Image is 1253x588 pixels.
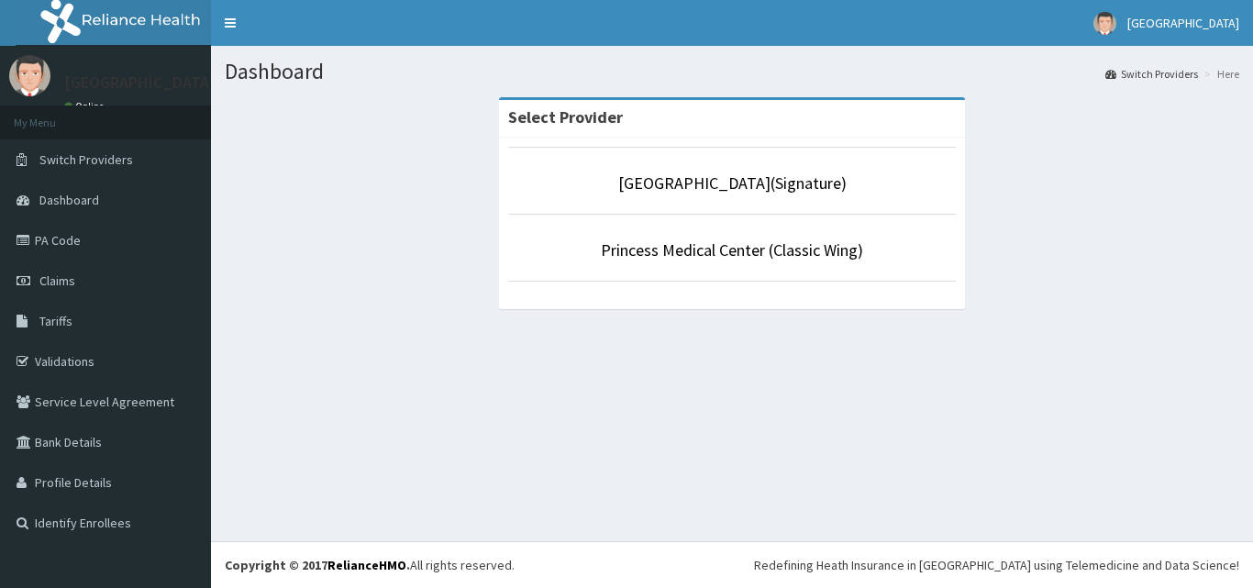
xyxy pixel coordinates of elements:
[1200,66,1239,82] li: Here
[39,151,133,168] span: Switch Providers
[211,541,1253,588] footer: All rights reserved.
[64,74,216,91] p: [GEOGRAPHIC_DATA]
[508,106,623,128] strong: Select Provider
[64,100,108,113] a: Online
[1105,66,1198,82] a: Switch Providers
[618,172,847,194] a: [GEOGRAPHIC_DATA](Signature)
[225,557,410,573] strong: Copyright © 2017 .
[327,557,406,573] a: RelianceHMO
[754,556,1239,574] div: Redefining Heath Insurance in [GEOGRAPHIC_DATA] using Telemedicine and Data Science!
[39,192,99,208] span: Dashboard
[1093,12,1116,35] img: User Image
[601,239,863,261] a: Princess Medical Center (Classic Wing)
[39,313,72,329] span: Tariffs
[39,272,75,289] span: Claims
[1127,15,1239,31] span: [GEOGRAPHIC_DATA]
[9,55,50,96] img: User Image
[225,60,1239,83] h1: Dashboard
